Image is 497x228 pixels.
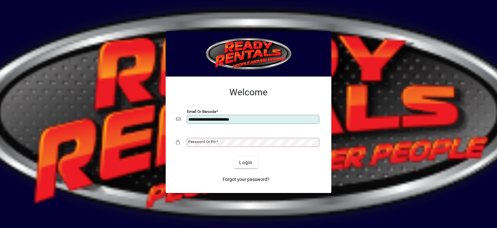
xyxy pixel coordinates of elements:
[239,159,252,166] span: Login
[223,176,270,183] span: Forgot your password?
[220,174,272,185] a: Forgot your password?
[188,139,216,144] mat-label: Password or Pin
[187,109,216,114] mat-label: Email or Barcode
[176,87,321,98] h2: Welcome
[234,157,258,168] button: Login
